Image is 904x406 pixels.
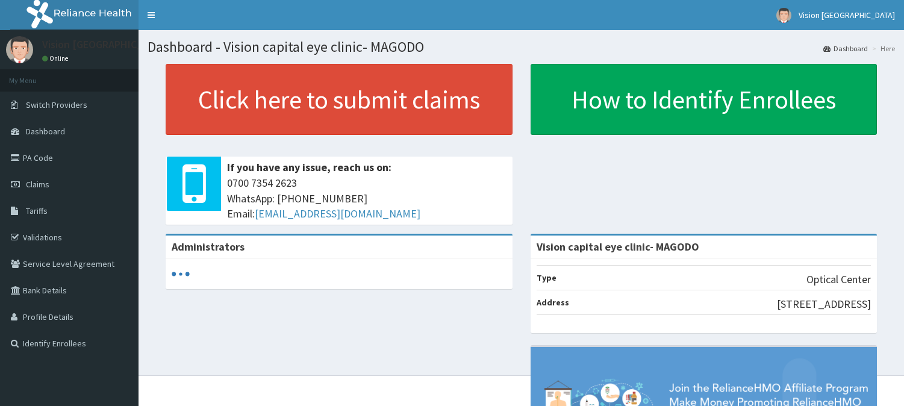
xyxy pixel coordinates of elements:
[148,39,895,55] h1: Dashboard - Vision capital eye clinic- MAGODO
[823,43,868,54] a: Dashboard
[777,296,871,312] p: [STREET_ADDRESS]
[42,39,172,50] p: Vision [GEOGRAPHIC_DATA]
[537,297,569,308] b: Address
[172,265,190,283] svg: audio-loading
[227,160,391,174] b: If you have any issue, reach us on:
[227,175,507,222] span: 0700 7354 2623 WhatsApp: [PHONE_NUMBER] Email:
[537,240,699,254] strong: Vision capital eye clinic- MAGODO
[26,126,65,137] span: Dashboard
[531,64,878,135] a: How to Identify Enrollees
[26,179,49,190] span: Claims
[255,207,420,220] a: [EMAIL_ADDRESS][DOMAIN_NAME]
[799,10,895,20] span: Vision [GEOGRAPHIC_DATA]
[26,99,87,110] span: Switch Providers
[806,272,871,287] p: Optical Center
[537,272,556,283] b: Type
[166,64,513,135] a: Click here to submit claims
[26,205,48,216] span: Tariffs
[776,8,791,23] img: User Image
[172,240,245,254] b: Administrators
[42,54,71,63] a: Online
[869,43,895,54] li: Here
[6,36,33,63] img: User Image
